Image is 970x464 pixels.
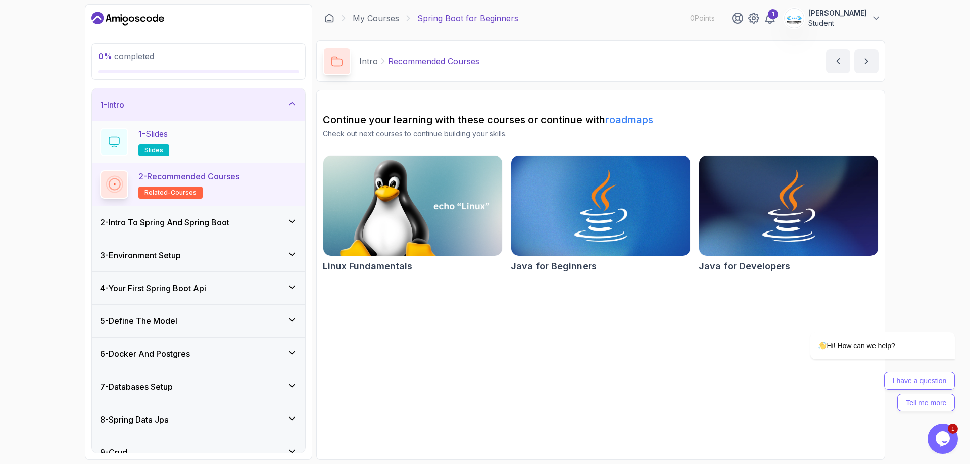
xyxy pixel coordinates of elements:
[138,170,239,182] p: 2 - Recommended Courses
[100,413,169,426] h3: 8 - Spring Data Jpa
[92,305,305,337] button: 5-Define The Model
[98,51,112,61] span: 0 %
[854,49,879,73] button: next content
[92,88,305,121] button: 1-Intro
[92,370,305,403] button: 7-Databases Setup
[144,146,163,154] span: slides
[605,114,653,126] a: roadmaps
[826,49,850,73] button: previous content
[100,216,229,228] h3: 2 - Intro To Spring And Spring Boot
[92,272,305,304] button: 4-Your First Spring Boot Api
[92,239,305,271] button: 3-Environment Setup
[699,259,790,273] h2: Java for Developers
[92,206,305,239] button: 2-Intro To Spring And Spring Boot
[323,129,879,139] p: Check out next courses to continue building your skills.
[98,51,154,61] span: completed
[100,282,206,294] h3: 4 - Your First Spring Boot Api
[699,156,878,256] img: Java for Developers card
[323,113,879,127] h2: Continue your learning with these courses or continue with
[323,156,502,256] img: Linux Fundamentals card
[323,155,503,273] a: Linux Fundamentals cardLinux Fundamentals
[100,348,190,360] h3: 6 - Docker And Postgres
[388,55,479,67] p: Recommended Courses
[690,13,715,23] p: 0 Points
[92,338,305,370] button: 6-Docker And Postgres
[768,9,778,19] div: 1
[808,8,867,18] p: [PERSON_NAME]
[324,13,334,23] a: Dashboard
[100,249,181,261] h3: 3 - Environment Setup
[353,12,399,24] a: My Courses
[764,12,776,24] a: 1
[100,170,297,199] button: 2-Recommended Coursesrelated-courses
[323,259,412,273] h2: Linux Fundamentals
[417,12,518,24] p: Spring Boot for Beginners
[144,189,197,197] span: related-courses
[91,11,164,27] a: Dashboard
[928,424,960,454] iframe: chat widget
[699,155,879,273] a: Java for Developers cardJava for Developers
[100,315,177,327] h3: 5 - Define The Model
[511,259,597,273] h2: Java for Beginners
[100,99,124,111] h3: 1 - Intro
[100,446,127,458] h3: 9 - Crud
[784,8,881,28] button: user profile image[PERSON_NAME]Student
[359,55,378,67] p: Intro
[785,9,804,28] img: user profile image
[511,155,691,273] a: Java for Beginners cardJava for Beginners
[100,128,297,156] button: 1-Slidesslides
[100,381,173,393] h3: 7 - Databases Setup
[138,128,168,140] p: 1 - Slides
[511,156,690,256] img: Java for Beginners card
[808,18,867,28] p: Student
[778,241,960,419] iframe: chat widget
[92,403,305,436] button: 8-Spring Data Jpa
